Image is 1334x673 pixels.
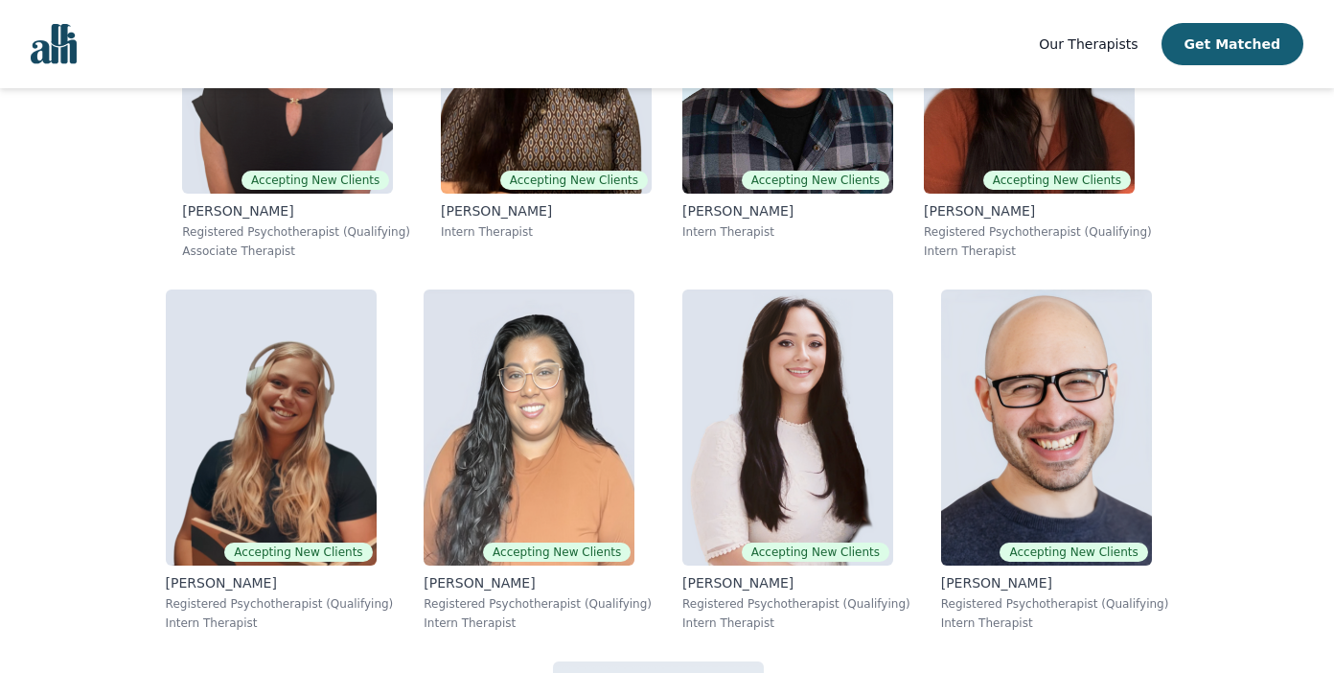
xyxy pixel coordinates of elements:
[924,224,1152,240] p: Registered Psychotherapist (Qualifying)
[31,24,77,64] img: alli logo
[1039,36,1138,52] span: Our Therapists
[667,274,926,646] a: Gloria_ZambranoAccepting New Clients[PERSON_NAME]Registered Psychotherapist (Qualifying)Intern Th...
[182,224,410,240] p: Registered Psychotherapist (Qualifying)
[682,596,910,612] p: Registered Psychotherapist (Qualifying)
[150,274,409,646] a: Emerald_WeningerAccepting New Clients[PERSON_NAME]Registered Psychotherapist (Qualifying)Intern T...
[166,615,394,631] p: Intern Therapist
[983,171,1131,190] span: Accepting New Clients
[924,201,1152,220] p: [PERSON_NAME]
[424,573,652,592] p: [PERSON_NAME]
[483,543,631,562] span: Accepting New Clients
[441,224,652,240] p: Intern Therapist
[182,244,410,259] p: Associate Therapist
[166,596,394,612] p: Registered Psychotherapist (Qualifying)
[682,290,893,566] img: Gloria_Zambrano
[441,201,652,220] p: [PERSON_NAME]
[941,573,1169,592] p: [PERSON_NAME]
[424,596,652,612] p: Registered Psychotherapist (Qualifying)
[941,615,1169,631] p: Intern Therapist
[1000,543,1147,562] span: Accepting New Clients
[241,171,389,190] span: Accepting New Clients
[500,171,648,190] span: Accepting New Clients
[682,201,893,220] p: [PERSON_NAME]
[166,573,394,592] p: [PERSON_NAME]
[1161,23,1303,65] button: Get Matched
[224,543,372,562] span: Accepting New Clients
[941,596,1169,612] p: Registered Psychotherapist (Qualifying)
[926,274,1184,646] a: Mendy_BiskAccepting New Clients[PERSON_NAME]Registered Psychotherapist (Qualifying)Intern Therapist
[424,615,652,631] p: Intern Therapist
[182,201,410,220] p: [PERSON_NAME]
[424,290,634,566] img: Christina_Persaud
[941,290,1152,566] img: Mendy_Bisk
[682,615,910,631] p: Intern Therapist
[1039,33,1138,56] a: Our Therapists
[408,274,667,646] a: Christina_PersaudAccepting New Clients[PERSON_NAME]Registered Psychotherapist (Qualifying)Intern ...
[682,573,910,592] p: [PERSON_NAME]
[742,171,889,190] span: Accepting New Clients
[166,290,377,566] img: Emerald_Weninger
[682,224,893,240] p: Intern Therapist
[742,543,889,562] span: Accepting New Clients
[924,244,1152,259] p: Intern Therapist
